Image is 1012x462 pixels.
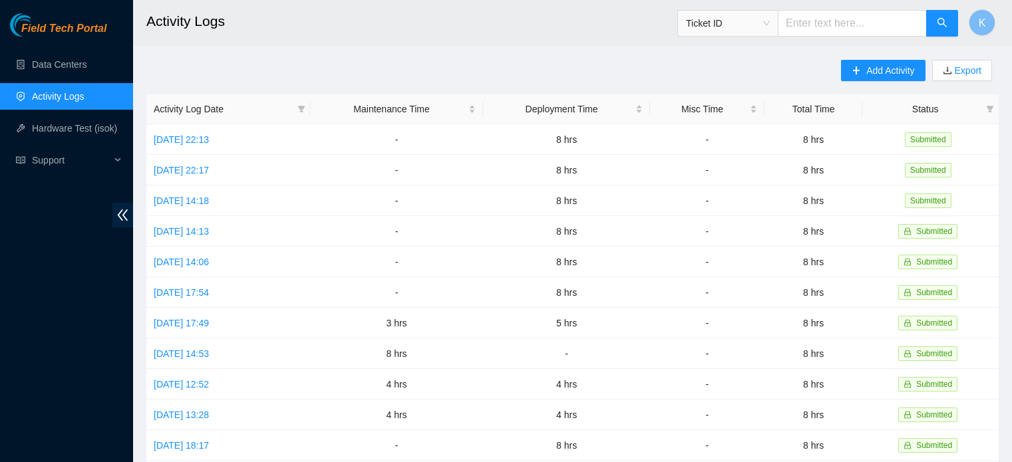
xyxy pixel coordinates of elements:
[650,185,764,216] td: -
[483,185,650,216] td: 8 hrs
[32,123,117,134] a: Hardware Test (isok)
[904,380,912,388] span: lock
[32,91,84,102] a: Activity Logs
[866,63,914,78] span: Add Activity
[297,105,305,113] span: filter
[154,226,209,237] a: [DATE] 14:13
[32,147,110,173] span: Support
[154,318,209,328] a: [DATE] 17:49
[650,369,764,400] td: -
[904,319,912,327] span: lock
[310,216,483,247] td: -
[483,247,650,277] td: 8 hrs
[483,277,650,308] td: 8 hrs
[916,441,952,450] span: Submitted
[154,257,209,267] a: [DATE] 14:06
[904,289,912,296] span: lock
[650,155,764,185] td: -
[650,338,764,369] td: -
[154,409,209,420] a: [DATE] 13:28
[916,380,952,389] span: Submitted
[310,308,483,338] td: 3 hrs
[764,338,863,369] td: 8 hrs
[764,216,863,247] td: 8 hrs
[764,124,863,155] td: 8 hrs
[986,105,994,113] span: filter
[154,102,292,116] span: Activity Log Date
[916,410,952,419] span: Submitted
[952,65,981,76] a: Export
[154,165,209,175] a: [DATE] 22:17
[943,66,952,76] span: download
[154,440,209,451] a: [DATE] 18:17
[295,99,308,119] span: filter
[483,400,650,430] td: 4 hrs
[483,430,650,461] td: 8 hrs
[650,277,764,308] td: -
[937,17,947,30] span: search
[904,350,912,358] span: lock
[483,308,650,338] td: 5 hrs
[764,430,863,461] td: 8 hrs
[21,23,106,35] span: Field Tech Portal
[870,102,981,116] span: Status
[764,94,863,124] th: Total Time
[926,10,958,37] button: search
[154,287,209,298] a: [DATE] 17:54
[154,348,209,359] a: [DATE] 14:53
[916,288,952,297] span: Submitted
[112,203,133,227] span: double-left
[310,338,483,369] td: 8 hrs
[10,13,67,37] img: Akamai Technologies
[154,195,209,206] a: [DATE] 14:18
[983,99,997,119] span: filter
[916,227,952,236] span: Submitted
[904,258,912,266] span: lock
[841,60,925,81] button: plusAdd Activity
[310,430,483,461] td: -
[778,10,927,37] input: Enter text here...
[905,193,951,208] span: Submitted
[904,441,912,449] span: lock
[764,185,863,216] td: 8 hrs
[310,400,483,430] td: 4 hrs
[310,277,483,308] td: -
[932,60,992,81] button: downloadExport
[650,430,764,461] td: -
[32,59,86,70] a: Data Centers
[650,308,764,338] td: -
[310,155,483,185] td: -
[650,247,764,277] td: -
[905,132,951,147] span: Submitted
[904,227,912,235] span: lock
[764,369,863,400] td: 8 hrs
[686,13,770,33] span: Ticket ID
[650,216,764,247] td: -
[310,185,483,216] td: -
[916,257,952,267] span: Submitted
[764,277,863,308] td: 8 hrs
[16,156,25,165] span: read
[483,338,650,369] td: -
[650,400,764,430] td: -
[764,247,863,277] td: 8 hrs
[154,379,209,390] a: [DATE] 12:52
[154,134,209,145] a: [DATE] 22:13
[483,155,650,185] td: 8 hrs
[764,155,863,185] td: 8 hrs
[904,411,912,419] span: lock
[310,369,483,400] td: 4 hrs
[310,247,483,277] td: -
[979,15,986,31] span: K
[969,9,995,36] button: K
[483,369,650,400] td: 4 hrs
[916,318,952,328] span: Submitted
[764,308,863,338] td: 8 hrs
[483,216,650,247] td: 8 hrs
[10,24,106,41] a: Akamai TechnologiesField Tech Portal
[905,163,951,177] span: Submitted
[310,124,483,155] td: -
[483,124,650,155] td: 8 hrs
[852,66,861,76] span: plus
[650,124,764,155] td: -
